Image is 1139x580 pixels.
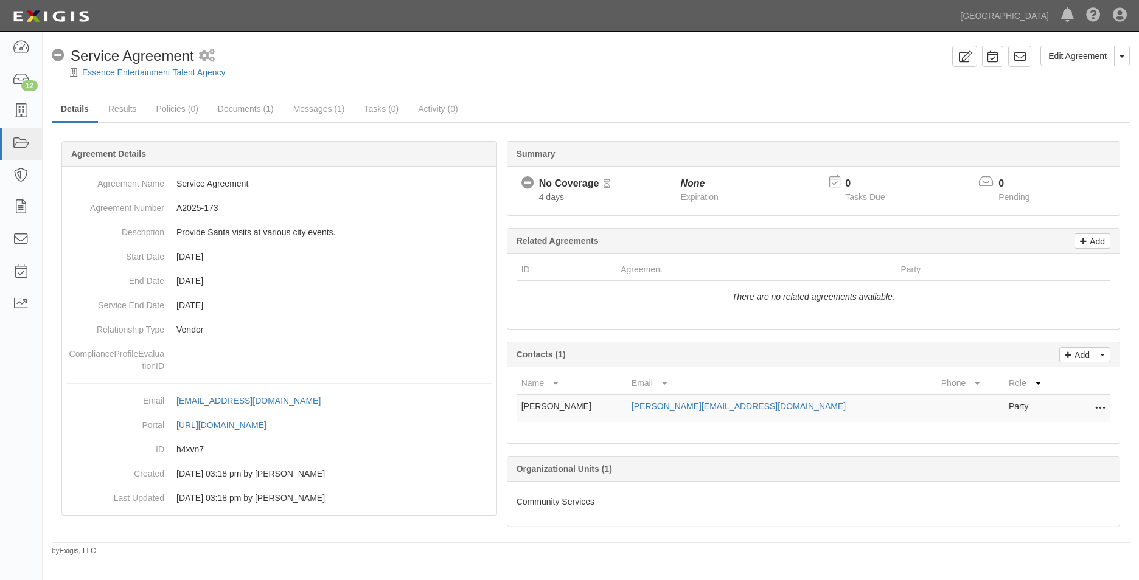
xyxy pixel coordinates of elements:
th: Party [896,258,1057,281]
dd: [DATE] [67,244,492,269]
p: Provide Santa visits at various city events. [176,226,492,238]
i: Help Center - Complianz [1086,9,1101,23]
dd: Vendor [67,317,492,342]
dd: A2025-173 [67,196,492,220]
a: Messages (1) [284,97,354,121]
dt: Created [67,461,164,480]
th: ID [517,258,616,281]
dt: End Date [67,269,164,287]
dt: Email [67,388,164,407]
b: Agreement Details [71,149,146,159]
dd: [DATE] 03:18 pm by [PERSON_NAME] [67,486,492,510]
span: Community Services [517,497,594,506]
th: Role [1004,372,1062,395]
span: Service Agreement [71,47,194,64]
p: 0 [845,177,900,191]
i: Pending Review [604,180,610,188]
dd: Service Agreement [67,171,492,196]
span: Pending [998,192,1029,202]
span: Expiration [681,192,719,202]
a: Documents (1) [209,97,283,121]
a: [PERSON_NAME][EMAIL_ADDRESS][DOMAIN_NAME] [632,401,846,411]
dd: [DATE] 03:18 pm by [PERSON_NAME] [67,461,492,486]
dt: Portal [67,413,164,431]
b: Organizational Units (1) [517,464,612,474]
b: Contacts (1) [517,350,566,359]
small: by [52,546,96,556]
p: Add [1087,234,1105,248]
dt: Agreement Number [67,196,164,214]
dt: Start Date [67,244,164,263]
th: Agreement [616,258,896,281]
a: Policies (0) [147,97,207,121]
p: 0 [998,177,1045,191]
a: [EMAIL_ADDRESS][DOMAIN_NAME] [176,396,334,406]
i: There are no related agreements available. [732,292,895,302]
dt: Service End Date [67,293,164,311]
div: Service Agreement [52,46,194,66]
a: Edit Agreement [1040,46,1115,66]
dt: ID [67,437,164,455]
b: Summary [517,149,556,159]
i: No Coverage [52,49,64,62]
td: [PERSON_NAME] [517,395,627,422]
i: None [681,178,705,188]
a: Essence Entertainment Talent Agency [82,67,226,77]
a: Activity (0) [409,97,467,121]
dt: Relationship Type [67,317,164,336]
dt: ComplianceProfileEvaluationID [67,342,164,372]
dt: Last Updated [67,486,164,504]
a: Add [1075,233,1110,249]
a: Tasks (0) [355,97,408,121]
dt: Agreement Name [67,171,164,190]
td: Party [1004,395,1062,422]
i: 1 scheduled workflow [199,50,215,63]
b: Related Agreements [517,236,599,246]
a: Results [99,97,146,121]
i: No Coverage [521,177,534,190]
dd: [DATE] [67,269,492,293]
img: logo-5460c22ac91f19d4615b14bd174203de0afe785f0fc80cf4dbbc73dc1793850b.png [9,5,93,27]
a: Details [52,97,98,123]
span: Tasks Due [845,192,885,202]
th: Email [627,372,936,395]
div: 12 [21,80,38,91]
span: Since 09/18/2025 [539,192,564,202]
th: Phone [936,372,1004,395]
p: Add [1071,348,1090,362]
dt: Description [67,220,164,238]
a: [URL][DOMAIN_NAME] [176,420,280,430]
div: No Coverage [539,177,599,191]
a: Add [1059,347,1095,362]
dd: [DATE] [67,293,492,317]
a: [GEOGRAPHIC_DATA] [954,4,1055,28]
a: Exigis, LLC [60,547,96,555]
div: [EMAIL_ADDRESS][DOMAIN_NAME] [176,395,321,407]
dd: h4xvn7 [67,437,492,461]
th: Name [517,372,627,395]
